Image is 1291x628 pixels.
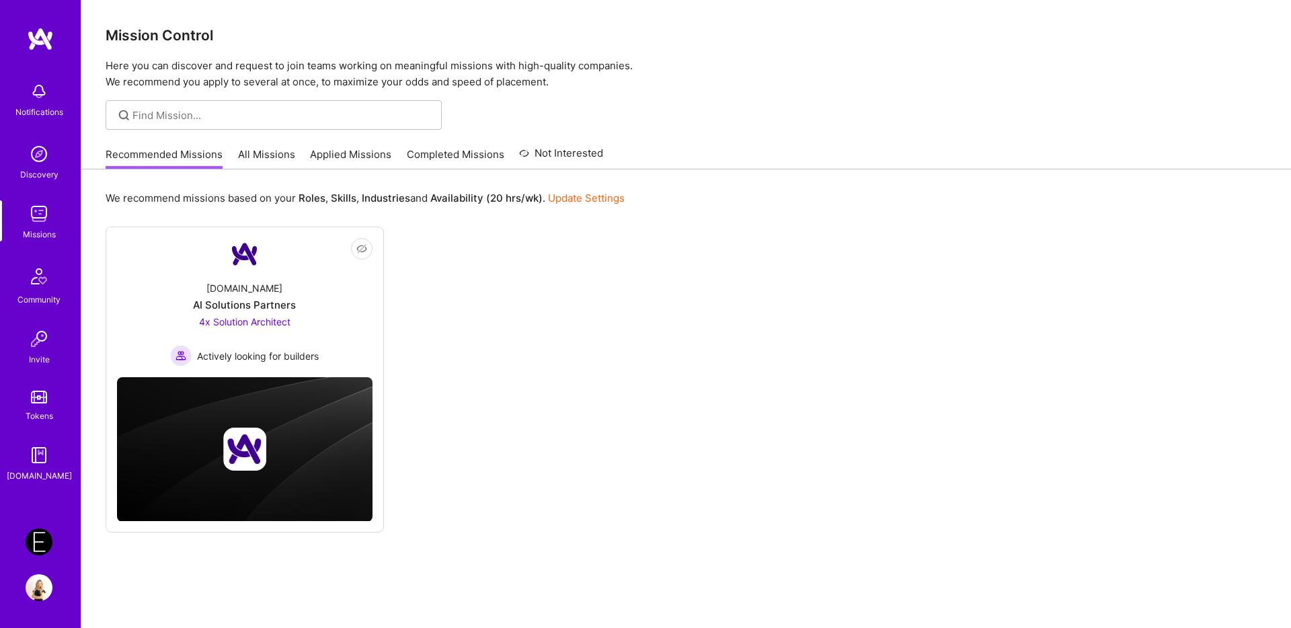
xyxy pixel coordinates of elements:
img: guide book [26,442,52,469]
img: discovery [26,141,52,167]
div: Discovery [20,167,58,182]
img: logo [27,27,54,51]
img: Invite [26,325,52,352]
div: [DOMAIN_NAME] [7,469,72,483]
a: User Avatar [22,574,56,601]
a: Applied Missions [310,147,391,169]
p: We recommend missions based on your , , and . [106,191,625,205]
a: Not Interested [519,145,603,169]
img: Endeavor: Data Team- 3338DES275 [26,528,52,555]
p: Here you can discover and request to join teams working on meaningful missions with high-quality ... [106,58,1267,90]
img: Actively looking for builders [170,345,192,366]
b: Roles [299,192,325,204]
img: bell [26,78,52,105]
a: All Missions [238,147,295,169]
img: User Avatar [26,574,52,601]
b: Industries [362,192,410,204]
div: Notifications [15,105,63,119]
div: [DOMAIN_NAME] [206,281,282,295]
div: Tokens [26,409,53,423]
img: tokens [31,391,47,403]
i: icon EyeClosed [356,243,367,254]
a: Update Settings [548,192,625,204]
div: AI Solutions Partners [193,298,296,312]
img: Company logo [223,428,266,471]
b: Skills [331,192,356,204]
i: icon SearchGrey [116,108,132,123]
a: Company Logo[DOMAIN_NAME]AI Solutions Partners4x Solution Architect Actively looking for builders... [117,238,373,366]
img: Company Logo [229,238,261,270]
img: teamwork [26,200,52,227]
a: Recommended Missions [106,147,223,169]
b: Availability (20 hrs/wk) [430,192,543,204]
img: cover [117,377,373,522]
div: Community [17,292,61,307]
a: Completed Missions [407,147,504,169]
span: Actively looking for builders [197,349,319,363]
div: Invite [29,352,50,366]
a: Endeavor: Data Team- 3338DES275 [22,528,56,555]
h3: Mission Control [106,27,1267,44]
span: 4x Solution Architect [199,316,290,327]
input: Find Mission... [132,108,432,122]
div: Missions [23,227,56,241]
img: Community [23,260,55,292]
